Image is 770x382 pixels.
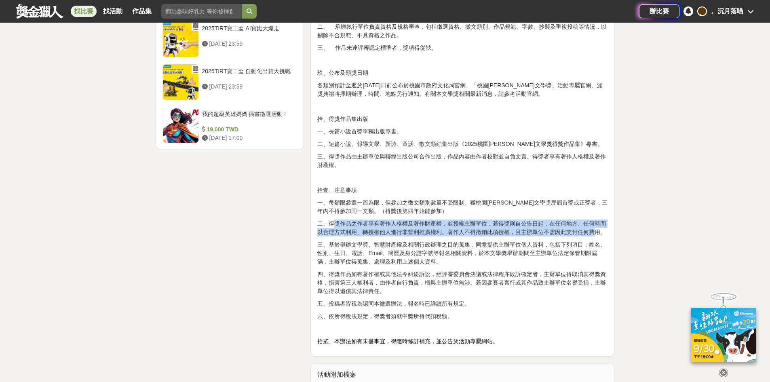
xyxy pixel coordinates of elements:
p: 拾壹、注意事項 [317,186,608,194]
a: 作品集 [129,6,155,17]
p: 三、 作品未達評審認定標準者，獎項得從缺。 [317,44,608,52]
div: 我的超級英雄媽媽 插畫徵選活動 ! [202,110,294,125]
a: 找活動 [100,6,126,17]
p: 各類別預計至遲於[DATE]日前公布於桃園市政府文化局官網、「桃園[PERSON_NAME]文學獎」活動專屬官網。頒獎典禮將擇期辦理，時間、地點另行通知。有關本文學獎相關最新消息，請參考活動官網。 [317,81,608,98]
a: 辦比賽 [639,4,679,18]
div: 2025TIRT寶工盃 AI寶比大爆走 [202,24,294,40]
p: 六、依所得稅法規定，得獎者須就中獎所得代扣稅額。 [317,312,608,321]
a: 我的超級英雄媽媽 插畫徵選活動 ! 19,000 TWD [DATE] 17:00 [162,107,297,143]
a: 2025TIRT寶工盃 AI寶比大爆走 [DATE] 23:59 [162,21,297,57]
p: 三、得獎作品由主辦單位與聯經出版公司合作出版，作品內容由作者校對並自負文責。得獎者享有著作人格權及著作財產權。 [317,152,608,169]
div: [DATE] 17:00 [202,134,294,142]
div: [DATE] 23:59 [202,82,294,91]
p: 二、得獎作品之作者享有著作人格權及著作財產權，並授權主辦單位，若得獎則自公告日起，在任何地方、任何時間以合理方式利用、轉授權他人進行非營利推廣權利。著作人不得撤銷此項授權，且主辦單位不需因此支付... [317,219,608,236]
p: 二、短篇小說、報導文學、新詩、童話、散文類結集出版《2025桃園[PERSON_NAME]文學獎得獎作品集》專書。 [317,140,608,148]
p: 三、基於舉辦文學奬、智慧財產權及相關行政辦理之目的蒐集，同意提供主辦單位個人資料，包括下列項目：姓名、性別、生日、電話、Email、簡歷及身分證字號等報名相關資料，於本文學奬舉辦期間至主辦單位法... [317,241,608,266]
p: 一、長篇小說首獎單獨出版專書。 [317,127,608,136]
div: 2025TIRT寶工盃 自動化出貨大挑戰 [202,67,294,82]
p: 玖、公布及頒獎日期 [317,69,608,77]
p: 二、 承辦執行單位負責資格及規格審查，包括徵選資格、徵文類別、作品規範、字數、抄襲及重複投稿等情況，以剔除不合規範、不具資格之作品。 [317,23,608,40]
input: 翻玩臺味好乳力 等你發揮創意！ [161,4,242,19]
div: 。 [697,6,707,16]
div: [DATE] 23:59 [202,40,294,48]
img: c171a689-fb2c-43c6-a33c-e56b1f4b2190.jpg [691,308,756,362]
a: 2025TIRT寶工盃 自動化出貨大挑戰 [DATE] 23:59 [162,64,297,100]
p: 五、投稿者皆視為認同本徵選辦法，報名時已詳讀所有規定。 [317,300,608,308]
div: 。沉月落喵 [711,6,743,16]
span: 拾貳、本辦法如有未盡事宜，得隨時修訂補充，並公告於活動專屬網站。 [317,338,498,344]
div: 19,000 TWD [202,125,294,134]
p: 四、得獎作品如有著作權或其他法令糾紛訴訟，經評審委員會決議或法律程序敗訴確定者，主辦單位得取消其得獎資格，損害第三人權利者，由作者自行負責，概與主辦單位無涉。若因參賽者言行或其作品致主辦單位名譽... [317,270,608,295]
a: 找比賽 [71,6,97,17]
p: 拾、得獎作品集出版 [317,115,608,123]
p: 一、每類限參選一篇為限，但參加之徵文類別數量不受限制。獲桃園[PERSON_NAME]文學獎歷屆首獎或正獎者，三年內不得參加同一文類。（得獎後第四年始能參加） [317,198,608,215]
